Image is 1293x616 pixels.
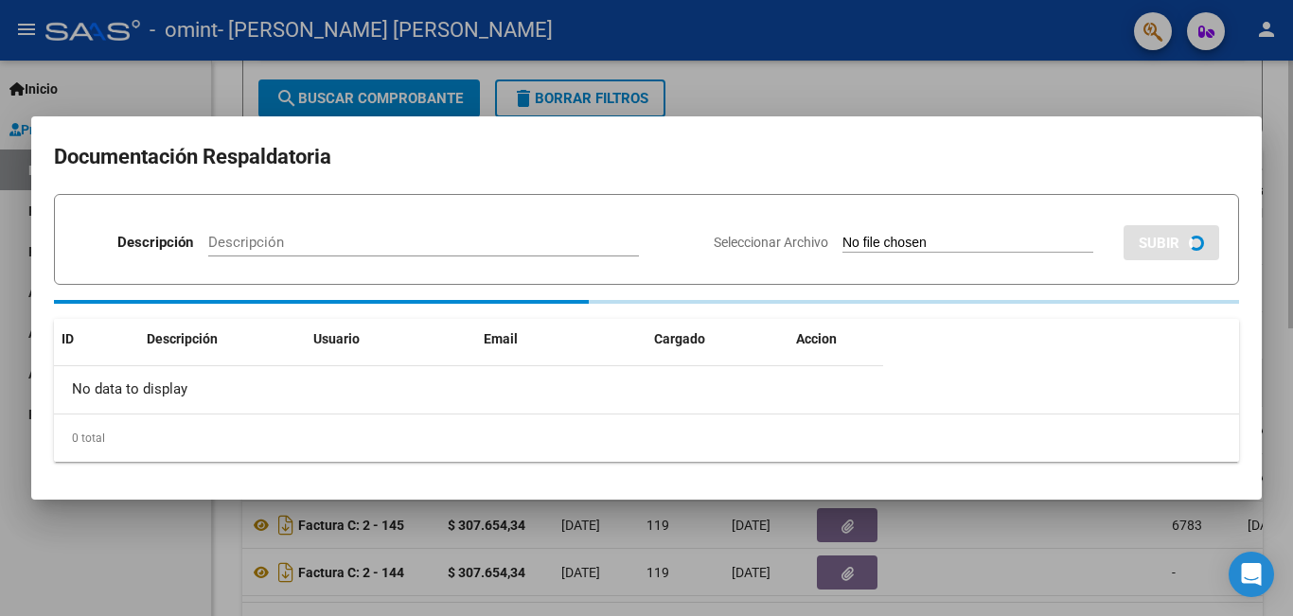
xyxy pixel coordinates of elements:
div: 0 total [54,414,1239,462]
div: No data to display [54,366,883,414]
span: Email [484,331,518,346]
datatable-header-cell: Accion [788,319,883,360]
datatable-header-cell: ID [54,319,139,360]
span: Accion [796,331,837,346]
button: SUBIR [1124,225,1219,260]
datatable-header-cell: Cargado [646,319,788,360]
datatable-header-cell: Descripción [139,319,306,360]
div: Open Intercom Messenger [1229,552,1274,597]
span: Cargado [654,331,705,346]
datatable-header-cell: Email [476,319,646,360]
h2: Documentación Respaldatoria [54,139,1239,175]
span: Descripción [147,331,218,346]
span: Usuario [313,331,360,346]
span: ID [62,331,74,346]
p: Descripción [117,232,193,254]
span: SUBIR [1139,235,1179,252]
span: Seleccionar Archivo [714,235,828,250]
datatable-header-cell: Usuario [306,319,476,360]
